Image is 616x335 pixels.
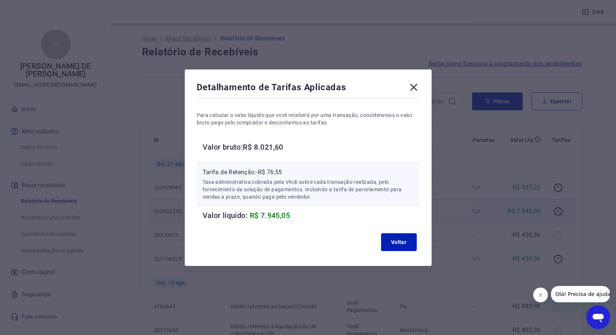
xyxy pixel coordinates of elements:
iframe: Fechar mensagem [533,287,548,302]
p: Tarifa de Retenção: -R$ 76,55 [203,168,414,177]
p: Taxa administrativa cobrada pela Vindi sobre cada transação realizada, pelo fornecimento da soluç... [203,178,414,201]
span: R$ 7.945,05 [250,211,290,220]
iframe: Mensagem da empresa [551,286,610,302]
div: Detalhamento de Tarifas Aplicadas [197,81,420,96]
h6: Valor líquido: [203,209,420,221]
p: Para calcular o valor líquido que você receberá por uma transação, consideramos o valor bruto pag... [197,111,420,126]
button: Voltar [381,233,417,251]
iframe: Botão para abrir a janela de mensagens [586,305,610,329]
span: Olá! Precisa de ajuda? [4,5,62,11]
h6: Valor bruto: R$ 8.021,60 [203,141,420,153]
